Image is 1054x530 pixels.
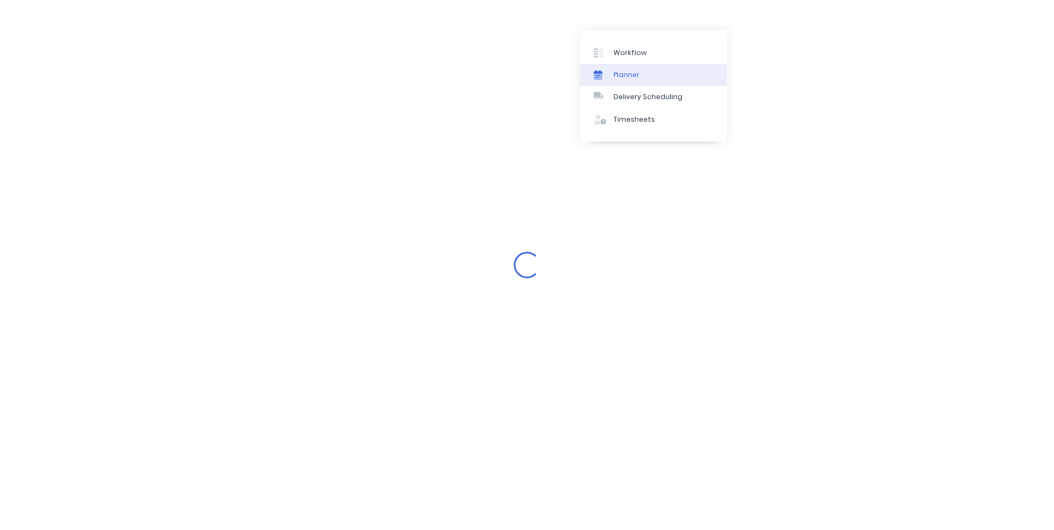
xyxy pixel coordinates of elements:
a: Planner [580,64,727,86]
div: Workflow [614,48,647,58]
a: Workflow [580,41,727,63]
a: Delivery Scheduling [580,86,727,108]
div: Delivery Scheduling [614,92,682,102]
div: Planner [614,70,639,80]
div: Timesheets [614,115,655,125]
a: Timesheets [580,109,727,131]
